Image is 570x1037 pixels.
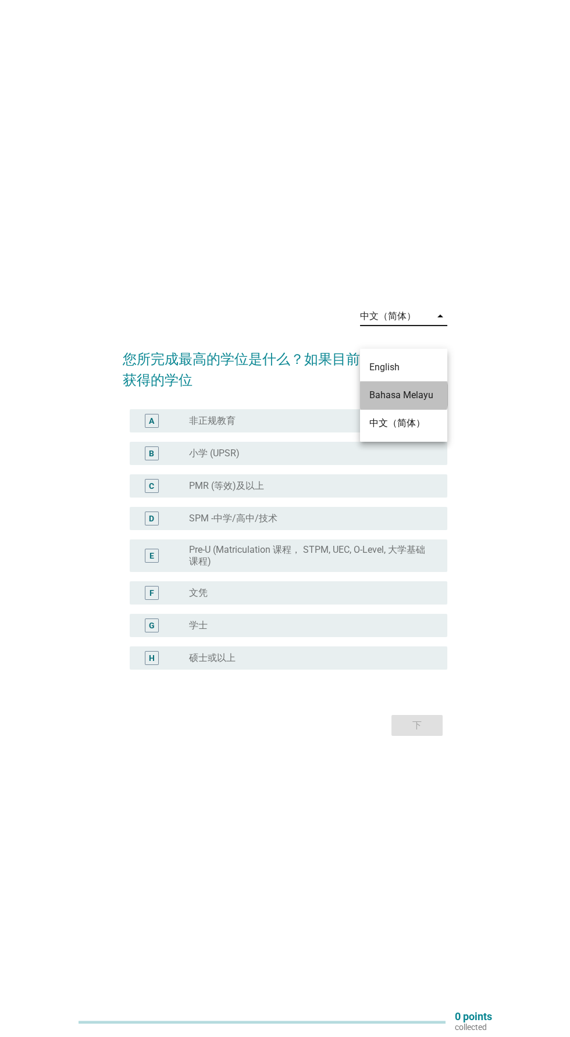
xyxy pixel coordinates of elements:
[369,416,438,430] div: 中文（简体）
[455,1022,492,1032] p: collected
[189,513,277,524] label: SPM -中学/高中/技术
[149,652,155,664] div: H
[455,1011,492,1022] p: 0 points
[149,587,154,599] div: F
[189,652,236,664] label: 硕士或以上
[149,513,154,525] div: D
[189,415,236,427] label: 非正规教育
[149,620,155,632] div: G
[189,587,208,599] label: 文凭
[189,480,264,492] label: PMR (等效)及以上
[189,544,429,567] label: Pre-U (Matriculation 课程， STPM, UEC, O-Level, 大学基础课程)
[149,480,154,492] div: C
[189,620,208,631] label: 学士
[189,448,240,459] label: 小学 (UPSR)
[149,415,154,427] div: A
[369,360,438,374] div: English
[433,309,447,323] i: arrow_drop_down
[123,337,447,391] h2: 您所完成最高的学位是什么？如果目前就读中，您所获得的学位
[360,311,416,321] div: 中文（简体）
[149,448,154,460] div: B
[369,388,438,402] div: Bahasa Melayu
[149,550,154,562] div: E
